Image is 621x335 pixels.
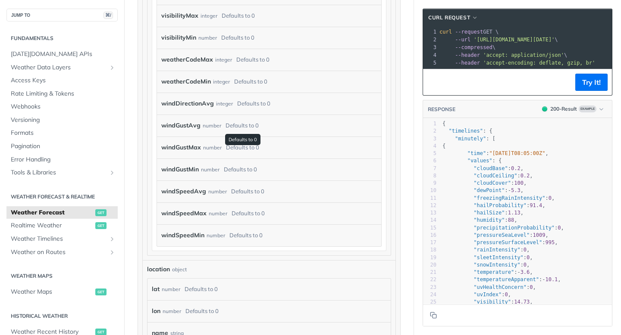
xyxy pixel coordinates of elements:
[455,44,492,50] span: --compressed
[95,209,107,216] span: get
[442,150,549,156] span: : ,
[162,283,180,295] div: number
[448,128,483,134] span: "timelines"
[474,165,508,171] span: "cloudBase"
[231,185,264,198] div: Defaults to 0
[152,283,160,295] label: lat
[216,97,233,110] div: integer
[224,163,257,176] div: Defaults to 0
[237,97,270,110] div: Defaults to 0
[423,28,438,36] div: 1
[474,225,555,231] span: "precipitationProbability"
[11,155,116,164] span: Error Handling
[514,180,524,186] span: 100
[511,187,521,193] span: 5.3
[95,222,107,229] span: get
[474,262,520,268] span: "snowIntensity"
[423,180,436,187] div: 9
[442,210,524,216] span: : ,
[6,206,118,219] a: Weather Forecastget
[203,141,222,154] div: number
[161,163,199,176] label: windGustMin
[427,309,439,322] button: Copy to clipboard
[483,52,564,58] span: 'accept: application/json'
[530,202,542,208] span: 91.4
[11,288,93,296] span: Weather Maps
[229,229,263,242] div: Defaults to 0
[6,166,118,179] a: Tools & LibrariesShow subpages for Tools & Libraries
[514,299,530,305] span: 14.73
[545,276,558,282] span: 10.1
[161,75,211,88] label: weatherCodeMin
[505,292,508,298] span: 0
[474,37,555,43] span: '[URL][DOMAIN_NAME][DATE]'
[161,185,206,198] label: windSpeedAvg
[474,254,524,261] span: "sleetIntensity"
[442,173,533,179] span: : ,
[423,276,436,283] div: 22
[11,142,116,151] span: Pagination
[185,283,218,295] div: Defaults to 0
[423,51,438,59] div: 4
[474,299,511,305] span: "visibility"
[423,187,436,194] div: 10
[474,276,539,282] span: "temperatureApparent"
[442,254,533,261] span: : ,
[6,153,118,166] a: Error Handling
[575,74,608,91] button: Try It!
[161,229,204,242] label: windSpeedMin
[439,44,496,50] span: \
[6,272,118,280] h2: Weather Maps
[474,195,545,201] span: "freezingRainIntensity"
[442,217,517,223] span: : ,
[423,261,436,269] div: 20
[6,285,118,298] a: Weather Mapsget
[423,165,436,172] div: 7
[423,291,436,298] div: 24
[6,233,118,245] a: Weather TimelinesShow subpages for Weather Timelines
[439,37,558,43] span: \
[455,52,480,58] span: --header
[201,163,220,176] div: number
[521,173,530,179] span: 0.2
[442,187,524,193] span: : ,
[213,75,230,88] div: integer
[11,221,93,230] span: Realtime Weather
[527,254,530,261] span: 0
[6,61,118,74] a: Weather Data LayersShow subpages for Weather Data Layers
[439,29,452,35] span: curl
[474,284,527,290] span: "uvHealthConcern"
[579,105,596,112] span: Example
[442,165,524,171] span: : ,
[442,284,536,290] span: : ,
[474,239,542,245] span: "pressureSurfaceLevel"
[558,225,561,231] span: 0
[545,239,555,245] span: 995
[425,13,481,22] button: cURL Request
[198,31,217,44] div: number
[508,187,511,193] span: -
[542,276,545,282] span: -
[442,232,549,238] span: : ,
[442,262,530,268] span: : ,
[474,247,520,253] span: "rainIntensity"
[423,254,436,261] div: 19
[423,36,438,43] div: 2
[236,53,270,66] div: Defaults to 0
[161,119,201,132] label: windGustAvg
[423,224,436,232] div: 15
[455,37,470,43] span: --url
[511,165,521,171] span: 0.2
[423,209,436,217] div: 13
[423,43,438,51] div: 3
[423,232,436,239] div: 16
[11,102,116,111] span: Webhooks
[442,121,445,127] span: {
[423,298,436,306] div: 25
[467,150,486,156] span: "time"
[428,14,470,22] span: cURL Request
[6,140,118,153] a: Pagination
[6,219,118,232] a: Realtime Weatherget
[455,136,486,142] span: "minutely"
[423,246,436,254] div: 18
